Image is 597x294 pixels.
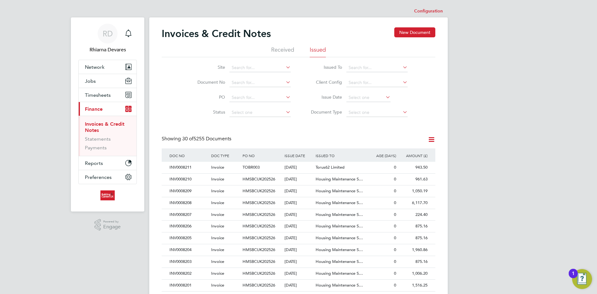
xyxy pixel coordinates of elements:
div: INV0008210 [168,174,210,185]
span: HMSBCUK202526 [243,235,275,240]
span: Invoice [211,247,224,252]
button: Reports [79,156,137,170]
span: Housing Maintenance S… [316,176,363,182]
span: HMSBCUK202526 [243,188,275,194]
a: Go to home page [78,190,137,200]
div: 224.40 [398,209,429,221]
label: Document No [189,79,225,85]
span: 0 [394,271,396,276]
div: 1,516.25 [398,280,429,291]
span: 0 [394,188,396,194]
span: 30 of [182,136,193,142]
div: DOC NO [168,148,210,163]
span: Timesheets [85,92,111,98]
div: [DATE] [283,268,314,279]
span: Invoice [211,212,224,217]
div: DOC TYPE [210,148,241,163]
div: Finance [79,116,137,156]
button: Finance [79,102,137,116]
button: Open Resource Center, 1 new notification [572,269,592,289]
input: Search for... [346,63,408,72]
div: INV0008211 [168,162,210,173]
span: Housing Maintenance S… [316,223,363,229]
span: HMSBCUK202526 [243,247,275,252]
div: ISSUED TO [314,148,366,163]
span: 0 [394,259,396,264]
input: Select one [229,108,291,117]
div: INV0008202 [168,268,210,279]
span: HMSBCUK202526 [243,200,275,205]
span: Housing Maintenance S… [316,235,363,240]
span: HMSBCUK202526 [243,223,275,229]
div: INV0008206 [168,221,210,232]
div: AMOUNT (£) [398,148,429,163]
button: Timesheets [79,88,137,102]
span: Invoice [211,188,224,194]
div: 875.16 [398,256,429,268]
label: Issue Date [306,94,342,100]
span: Housing Maintenance S… [316,200,363,205]
span: Preferences [85,174,112,180]
div: INV0008205 [168,232,210,244]
span: Housing Maintenance S… [316,271,363,276]
div: 1,006.20 [398,268,429,279]
span: RD [103,30,113,38]
div: INV0008203 [168,256,210,268]
span: Housing Maintenance S… [316,188,363,194]
li: Configuration [414,5,443,17]
input: Search for... [346,78,408,87]
span: 0 [394,282,396,288]
input: Search for... [229,63,291,72]
div: [DATE] [283,280,314,291]
span: HMSBCUK202526 [243,271,275,276]
img: buildingcareersuk-logo-retina.png [100,190,114,200]
div: [DATE] [283,174,314,185]
div: 6,117.70 [398,197,429,209]
span: 0 [394,212,396,217]
a: Payments [85,145,107,151]
span: Invoice [211,176,224,182]
div: [DATE] [283,221,314,232]
span: Invoice [211,259,224,264]
span: Housing Maintenance S… [316,282,363,288]
div: [DATE] [283,185,314,197]
span: Housing Maintenance S… [316,259,363,264]
a: Powered byEngage [95,219,121,231]
div: [DATE] [283,197,314,209]
div: ISSUE DATE [283,148,314,163]
div: [DATE] [283,232,314,244]
label: Client Config [306,79,342,85]
div: INV0008201 [168,280,210,291]
span: Housing Maintenance S… [316,212,363,217]
label: Document Type [306,109,342,115]
span: Invoice [211,282,224,288]
nav: Main navigation [71,17,144,212]
label: Status [189,109,225,115]
span: 5255 Documents [182,136,231,142]
div: [DATE] [283,162,314,173]
span: Finance [85,106,103,112]
span: 0 [394,247,396,252]
span: Torus62 Limited [316,165,345,170]
span: 0 [394,176,396,182]
input: Search for... [229,93,291,102]
div: 875.16 [398,232,429,244]
div: 1,960.86 [398,244,429,256]
span: 0 [394,223,396,229]
div: 961.63 [398,174,429,185]
input: Search for... [229,78,291,87]
li: Received [271,46,294,57]
div: INV0008204 [168,244,210,256]
span: Housing Maintenance S… [316,247,363,252]
span: Jobs [85,78,96,84]
span: Engage [103,224,121,230]
span: Rhiarna Devares [78,46,137,54]
div: PO NO [241,148,283,163]
a: Invoices & Credit Notes [85,121,124,133]
h2: Invoices & Credit Notes [162,27,271,40]
button: Jobs [79,74,137,88]
li: Issued [310,46,326,57]
div: INV0008207 [168,209,210,221]
div: 1 [572,273,575,282]
span: Reports [85,160,103,166]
